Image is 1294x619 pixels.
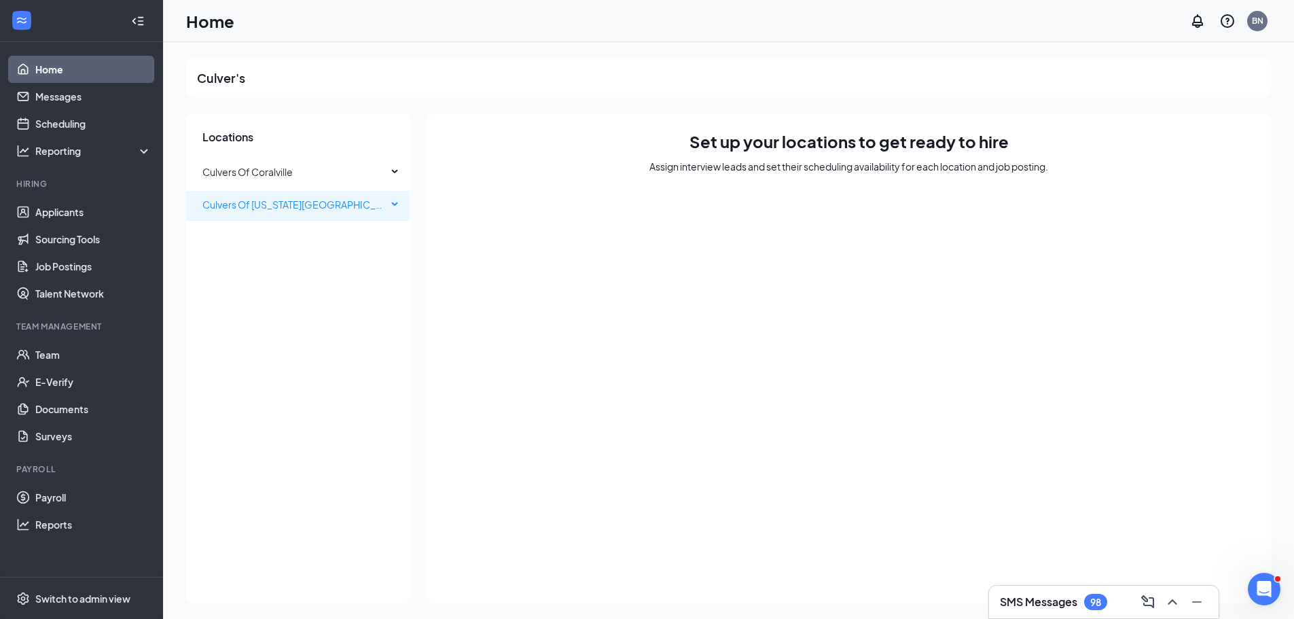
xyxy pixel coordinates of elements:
[1248,573,1280,605] iframe: Intercom live chat
[186,130,410,145] h3: Locations
[1137,591,1159,613] button: ComposeMessage
[1090,597,1101,608] div: 98
[35,423,151,450] a: Surveys
[16,321,149,332] div: Team Management
[16,144,30,158] svg: Analysis
[35,83,151,110] a: Messages
[1164,594,1181,610] svg: ChevronUp
[649,160,1048,173] div: Assign interview leads and set their scheduling availability for each location and job posting.
[16,463,149,475] div: Payroll
[186,10,234,33] h1: Home
[1189,594,1205,610] svg: Minimize
[16,178,149,190] div: Hiring
[35,144,152,158] div: Reporting
[1140,594,1156,610] svg: ComposeMessage
[1219,13,1236,29] svg: QuestionInfo
[15,14,29,27] svg: WorkstreamLogo
[1162,591,1183,613] button: ChevronUp
[16,592,30,605] svg: Settings
[35,484,151,511] a: Payroll
[35,56,151,83] a: Home
[202,166,293,178] span: Culvers Of Coralville
[197,69,245,86] h2: Culver's
[202,198,401,211] span: Culvers Of [US_STATE][GEOGRAPHIC_DATA]
[1186,591,1208,613] button: Minimize
[35,511,151,538] a: Reports
[35,226,151,253] a: Sourcing Tools
[1189,13,1206,29] svg: Notifications
[35,198,151,226] a: Applicants
[35,368,151,395] a: E-Verify
[35,592,130,605] div: Switch to admin view
[35,341,151,368] a: Team
[689,130,1009,153] h1: Set up your locations to get ready to hire
[1000,595,1077,609] h3: SMS Messages
[35,280,151,307] a: Talent Network
[131,14,145,28] svg: Collapse
[35,110,151,137] a: Scheduling
[35,253,151,280] a: Job Postings
[1252,15,1263,26] div: BN
[35,395,151,423] a: Documents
